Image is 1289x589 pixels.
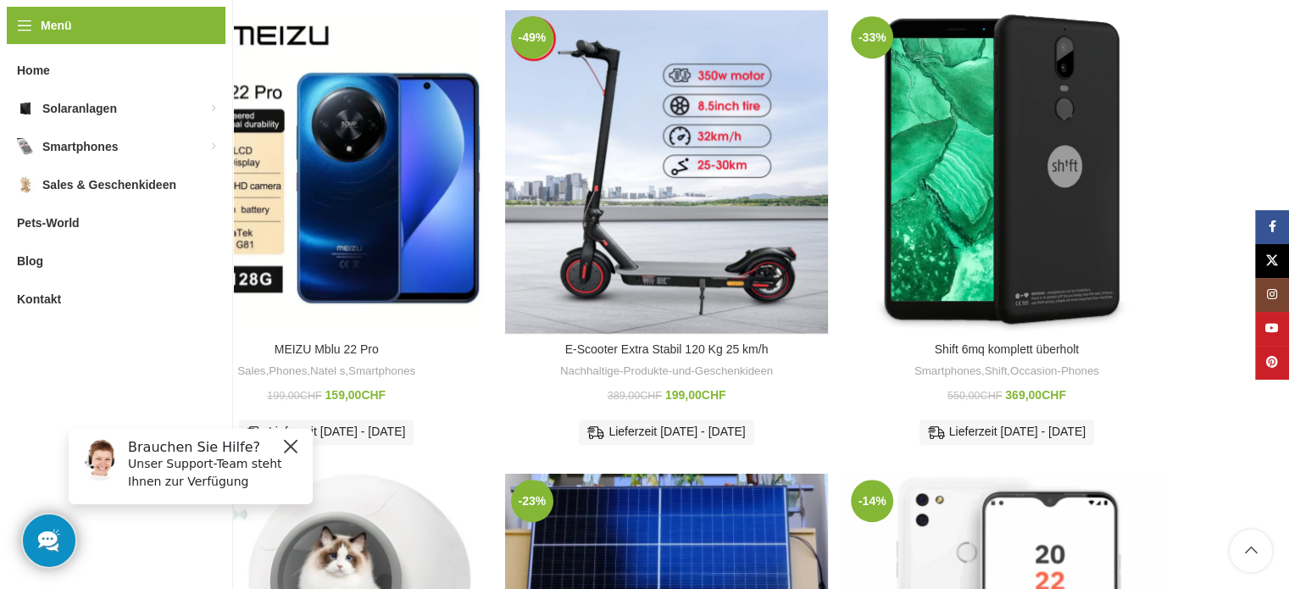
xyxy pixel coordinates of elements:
[42,169,176,200] span: Sales & Geschenkideen
[165,10,488,333] a: MEIZU Mblu 22 Pro
[17,246,43,276] span: Blog
[851,16,893,58] span: -33%
[608,390,662,402] bdi: 389,00
[935,342,1079,356] a: Shift 6mq komplett überholt
[174,364,480,380] div: , , ,
[17,284,61,314] span: Kontakt
[1230,530,1272,572] a: Scroll to top button
[73,24,247,40] h6: Brauchen Sie Hilfe?
[24,24,66,66] img: Customer service
[42,93,117,124] span: Solaranlagen
[511,16,553,58] span: -49%
[225,21,246,42] button: Close
[17,176,34,193] img: Sales & Geschenkideen
[17,208,80,238] span: Pets-World
[947,390,1002,402] bdi: 550,00
[640,390,662,402] span: CHF
[310,364,345,380] a: Natel s
[853,364,1159,380] div: , ,
[579,420,753,445] div: Lieferzeit [DATE] - [DATE]
[702,388,726,402] span: CHF
[275,342,379,356] a: MEIZU Mblu 22 Pro
[560,364,773,380] a: Nachhaltige-Produkte-und-Geschenkideen
[73,40,247,75] p: Unser Support-Team steht Ihnen zur Verfügung
[1255,210,1289,244] a: Facebook Social Link
[565,342,769,356] a: E-Scooter Extra Stabil 120 Kg 25 km/h
[300,390,322,402] span: CHF
[505,10,828,333] a: E-Scooter Extra Stabil 120 Kg 25 km/h
[511,480,553,522] span: -23%
[41,16,72,35] span: Menü
[239,420,414,445] div: Lieferzeit [DATE] - [DATE]
[1255,312,1289,346] a: YouTube Social Link
[17,100,34,117] img: Solaranlagen
[1255,278,1289,312] a: Instagram Social Link
[845,10,1168,333] a: Shift 6mq komplett überholt
[348,364,415,380] a: Smartphones
[1255,346,1289,380] a: Pinterest Social Link
[42,131,118,162] span: Smartphones
[237,364,265,380] a: Sales
[985,364,1008,380] a: Shift
[361,388,386,402] span: CHF
[914,364,981,380] a: Smartphones
[325,388,386,402] bdi: 159,00
[920,420,1094,445] div: Lieferzeit [DATE] - [DATE]
[267,390,321,402] bdi: 199,00
[17,138,34,155] img: Smartphones
[1255,244,1289,278] a: X Social Link
[1005,388,1066,402] bdi: 369,00
[269,364,307,380] a: Phones
[851,480,893,522] span: -14%
[17,55,50,86] span: Home
[1042,388,1066,402] span: CHF
[1010,364,1099,380] a: Occasion-Phones
[980,390,1002,402] span: CHF
[665,388,726,402] bdi: 199,00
